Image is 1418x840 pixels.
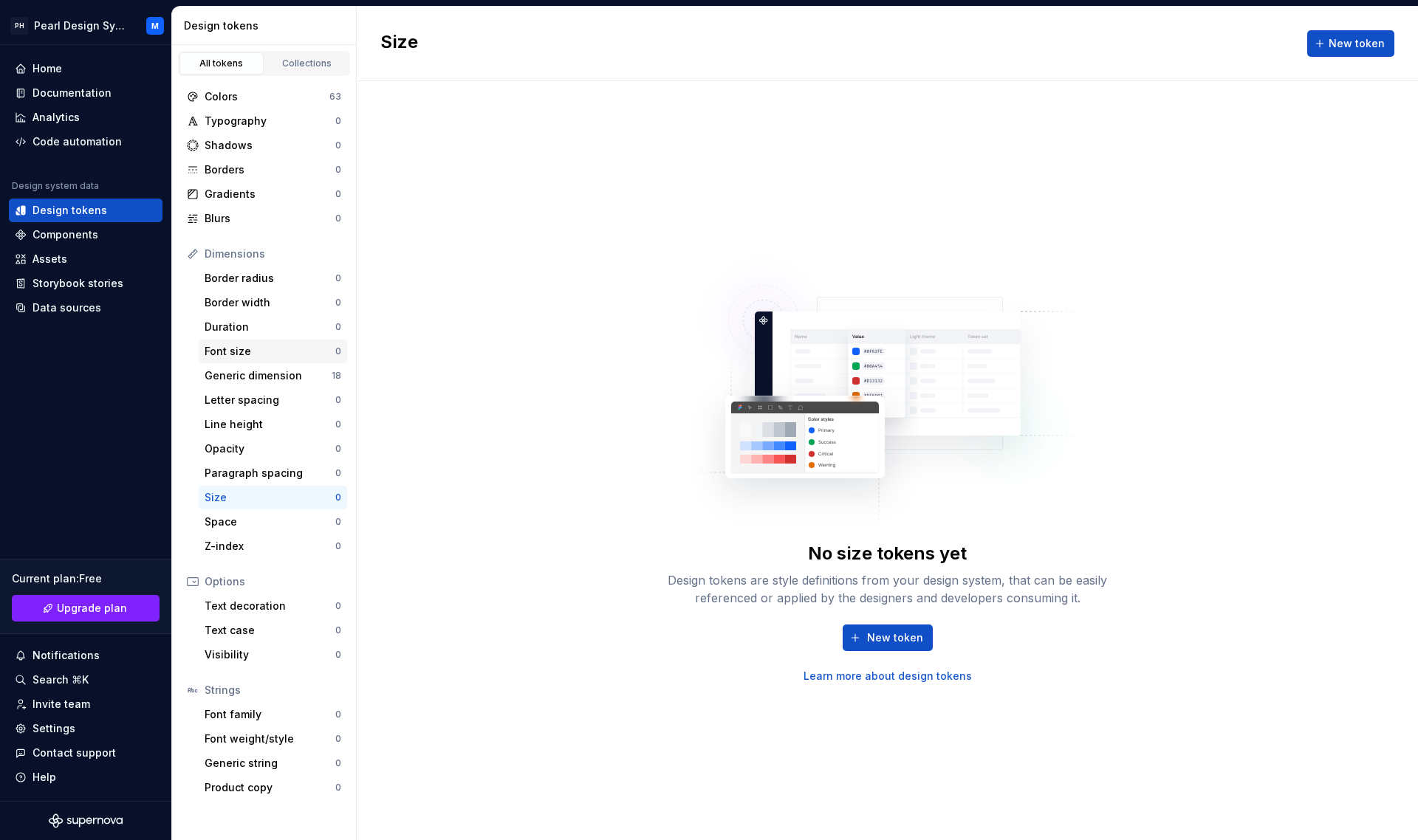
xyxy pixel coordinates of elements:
[181,207,347,230] a: Blurs0
[12,595,160,622] a: Upgrade plan
[335,188,341,200] div: 0
[32,721,75,736] div: Settings
[199,291,347,314] a: Border width0
[205,756,335,771] div: Generic string
[1329,36,1385,51] span: New token
[205,247,341,261] div: Dimensions
[199,486,347,509] a: Size0
[9,296,162,320] a: Data sources
[205,211,335,226] div: Blurs
[205,271,335,286] div: Border radius
[205,599,335,613] div: Text decoration
[205,368,332,383] div: Generic dimension
[205,707,335,722] div: Font family
[199,643,347,667] a: Visibility0
[335,467,341,479] div: 0
[32,252,67,266] div: Assets
[181,109,347,133] a: Typography0
[57,601,127,616] span: Upgrade plan
[32,300,101,315] div: Data sources
[804,669,972,684] a: Learn more about design tokens
[9,644,162,667] button: Notifications
[199,510,347,534] a: Space0
[181,85,347,109] a: Colors63
[335,272,341,284] div: 0
[335,321,341,333] div: 0
[335,782,341,793] div: 0
[199,594,347,618] a: Text decoration0
[12,571,160,586] div: Current plan : Free
[199,388,347,412] a: Letter spacing0
[335,709,341,720] div: 0
[205,187,335,202] div: Gradients
[34,18,129,33] div: Pearl Design System
[199,619,347,642] a: Text case0
[651,571,1124,607] div: Design tokens are style definitions from your design system, that can be easily referenced or app...
[205,731,335,746] div: Font weight/style
[205,647,335,662] div: Visibility
[205,441,335,456] div: Opacity
[335,345,341,357] div: 0
[332,370,341,382] div: 18
[205,417,335,432] div: Line height
[32,276,123,291] div: Storybook stories
[199,727,347,751] a: Font weight/style0
[205,344,335,359] div: Font size
[335,757,341,769] div: 0
[9,223,162,247] a: Components
[32,61,62,76] div: Home
[199,534,347,558] a: Z-index0
[205,514,335,529] div: Space
[32,672,89,687] div: Search ⌘K
[151,20,159,32] div: M
[205,780,335,795] div: Product copy
[32,227,98,242] div: Components
[205,490,335,505] div: Size
[1307,30,1394,57] button: New token
[9,692,162,716] a: Invite team
[205,138,335,153] div: Shadows
[49,813,123,828] svg: Supernova Logo
[10,17,28,35] div: PH
[205,114,335,128] div: Typography
[199,266,347,290] a: Border radius0
[199,776,347,799] a: Product copy0
[205,683,341,698] div: Strings
[32,648,100,663] div: Notifications
[335,419,341,430] div: 0
[335,164,341,176] div: 0
[335,115,341,127] div: 0
[9,57,162,80] a: Home
[199,315,347,339] a: Duration0
[199,461,347,485] a: Paragraph spacing0
[32,86,112,100] div: Documentation
[32,203,107,218] div: Design tokens
[335,213,341,224] div: 0
[184,18,350,33] div: Design tokens
[205,162,335,177] div: Borders
[867,630,923,645] span: New token
[9,272,162,295] a: Storybook stories
[335,624,341,636] div: 0
[181,158,347,182] a: Borders0
[335,297,341,309] div: 0
[329,91,341,103] div: 63
[185,58,258,69] div: All tokens
[32,134,122,149] div: Code automation
[181,182,347,206] a: Gradients0
[205,295,335,310] div: Border width
[32,697,90,712] div: Invite team
[199,437,347,461] a: Opacity0
[335,140,341,151] div: 0
[205,320,335,334] div: Duration
[199,413,347,436] a: Line height0
[335,540,341,552] div: 0
[9,668,162,692] button: Search ⌘K
[3,10,168,41] button: PHPearl Design SystemM
[32,770,56,785] div: Help
[335,443,341,455] div: 0
[181,134,347,157] a: Shadows0
[9,106,162,129] a: Analytics
[808,542,967,565] div: No size tokens yet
